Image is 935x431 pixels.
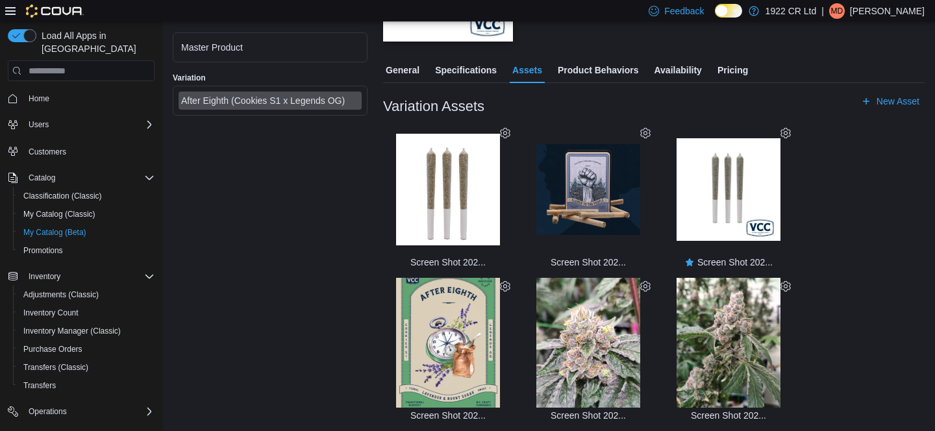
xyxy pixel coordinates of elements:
img: Cova [26,5,84,18]
img: Image for Screen Shot 2025-10-06 at 10.42.00 PM.png [536,144,640,235]
span: Operations [29,406,67,417]
span: Purchase Orders [18,341,155,357]
p: Screen Shot 202... [551,410,626,421]
input: Dark Mode [715,4,742,18]
span: Transfers (Classic) [23,362,88,373]
span: Promotions [23,245,63,256]
span: Specifications [435,57,497,83]
span: Pricing [717,57,748,83]
span: Home [29,93,49,104]
p: Screen Shot 202... [697,257,773,267]
button: Catalog [3,169,160,187]
span: Inventory Manager (Classic) [18,323,155,339]
span: Inventory [29,271,60,282]
img: Image for Screen Shot 2025-10-06 at 10.43.59 PM.png [677,138,780,241]
button: Promotions [13,241,160,260]
button: New Asset [856,88,925,114]
span: Customers [23,143,155,159]
button: Inventory Manager (Classic) [13,322,160,340]
a: Customers [23,144,71,160]
span: Classification (Classic) [23,191,102,201]
button: Purchase Orders [13,340,160,358]
span: Purchase Orders [23,344,82,354]
button: Inventory Count [13,304,160,322]
button: Operations [3,402,160,421]
span: My Catalog (Beta) [23,227,86,238]
button: Inventory [23,269,66,284]
span: Transfers (Classic) [18,360,155,375]
button: Adjustments (Classic) [13,286,160,304]
label: Variation [173,73,206,83]
span: Customers [29,147,66,157]
button: Home [3,89,160,108]
a: Home [23,91,55,106]
a: My Catalog (Classic) [18,206,101,222]
a: Promotions [18,243,68,258]
button: Inventory [3,267,160,286]
button: My Catalog (Beta) [13,223,160,241]
span: Classification (Classic) [18,188,155,204]
span: Load All Apps in [GEOGRAPHIC_DATA] [36,29,155,55]
button: Catalog [23,170,60,186]
p: Screen Shot 202... [410,410,486,421]
a: Purchase Orders [18,341,88,357]
p: [PERSON_NAME] [850,3,925,19]
p: Screen Shot 202... [410,257,486,267]
button: Classification (Classic) [13,187,160,205]
p: | [821,3,824,19]
button: Users [23,117,54,132]
button: Operations [23,404,72,419]
span: Adjustments (Classic) [18,287,155,302]
span: My Catalog (Beta) [18,225,155,240]
span: Users [23,117,155,132]
span: Operations [23,404,155,419]
a: Adjustments (Classic) [18,287,104,302]
span: General [386,57,419,83]
button: Transfers (Classic) [13,358,160,376]
span: Promotions [18,243,155,258]
span: Availability [654,57,701,83]
span: MD [831,3,843,19]
div: Mike Dunn [829,3,845,19]
button: Users [3,116,160,134]
a: Inventory Manager (Classic) [18,323,126,339]
div: Master Product [181,41,359,54]
span: Inventory Count [23,308,79,318]
button: My Catalog (Classic) [13,205,160,223]
span: Users [29,119,49,130]
span: My Catalog (Classic) [23,209,95,219]
span: Catalog [23,170,155,186]
img: Image for Screen Shot 2025-01-20 at 10.41.28 PM.png [396,134,500,246]
a: Transfers (Classic) [18,360,93,375]
span: My Catalog (Classic) [18,206,155,222]
a: My Catalog (Beta) [18,225,92,240]
span: Inventory Manager (Classic) [23,326,121,336]
a: Inventory Count [18,305,84,321]
span: Inventory [23,269,155,284]
span: Assets [512,57,542,83]
div: After Eighth (Cookies S1 x Legends OG) [181,94,359,107]
span: Adjustments (Classic) [23,289,99,300]
img: Image for Screen Shot 2025-10-10 at 1.06.57 PM.png [536,268,640,418]
span: Catalog [29,173,55,183]
span: New Asset [877,95,919,108]
p: Screen Shot 202... [691,410,766,421]
button: Customers [3,142,160,160]
p: 1922 CR Ltd [766,3,817,19]
span: Inventory Count [18,305,155,321]
p: Screen Shot 202... [551,257,626,267]
a: Transfers [18,378,61,393]
img: Image for Screen Shot 2025-10-10 at 1.06.52 PM.png [677,269,780,417]
button: Transfers [13,376,160,395]
a: Classification (Classic) [18,188,107,204]
span: Product Behaviors [558,57,638,83]
span: Feedback [664,5,704,18]
span: Transfers [18,378,155,393]
img: Image for Screen Shot 2025-10-10 at 1.06.45 PM.png [396,266,500,419]
span: Transfers [23,380,56,391]
span: Home [23,90,155,106]
h3: Variation Assets [383,99,484,114]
